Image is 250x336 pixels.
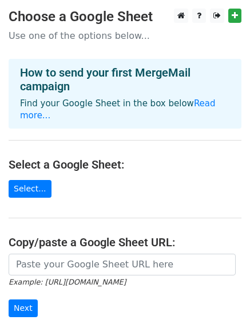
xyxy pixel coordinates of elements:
[20,98,230,122] p: Find your Google Sheet in the box below
[9,9,241,25] h3: Choose a Google Sheet
[9,254,236,275] input: Paste your Google Sheet URL here
[9,30,241,42] p: Use one of the options below...
[9,180,51,198] a: Select...
[20,98,216,121] a: Read more...
[9,235,241,249] h4: Copy/paste a Google Sheet URL:
[9,158,241,171] h4: Select a Google Sheet:
[9,299,38,317] input: Next
[9,278,126,286] small: Example: [URL][DOMAIN_NAME]
[20,66,230,93] h4: How to send your first MergeMail campaign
